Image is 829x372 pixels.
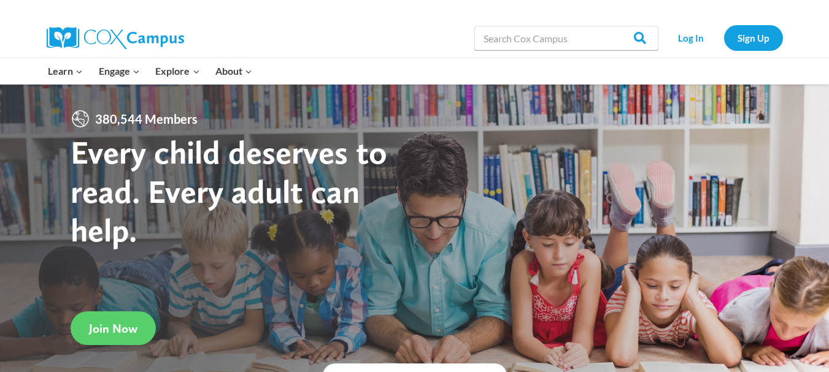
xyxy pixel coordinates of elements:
span: Explore [155,63,199,79]
span: Engage [99,63,140,79]
span: Learn [48,63,83,79]
nav: Primary Navigation [40,58,260,84]
a: Log In [665,25,718,50]
input: Search Cox Campus [474,26,658,50]
strong: Every child deserves to read. Every adult can help. [71,132,387,249]
a: Join Now [71,311,156,345]
span: Join Now [89,321,137,336]
a: Sign Up [724,25,783,50]
nav: Secondary Navigation [665,25,783,50]
span: 380,544 Members [90,109,202,129]
span: About [215,63,252,79]
img: Cox Campus [47,27,184,49]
